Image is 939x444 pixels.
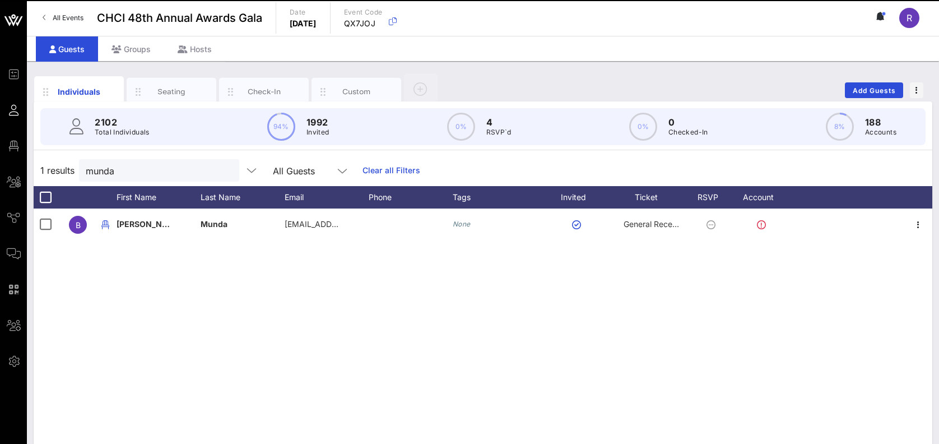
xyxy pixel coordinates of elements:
[733,186,794,209] div: Account
[668,127,708,138] p: Checked-In
[117,186,201,209] div: First Name
[486,127,512,138] p: RSVP`d
[899,8,919,28] div: R
[239,86,289,97] div: Check-In
[865,115,896,129] p: 188
[95,127,150,138] p: Total Individuals
[548,186,610,209] div: Invited
[369,186,453,209] div: Phone
[610,186,694,209] div: Ticket
[201,186,285,209] div: Last Name
[362,164,420,177] a: Clear all Filters
[694,186,733,209] div: RSVP
[40,164,75,177] span: 1 results
[486,115,512,129] p: 4
[624,219,691,229] span: General Reception
[453,186,548,209] div: Tags
[344,18,383,29] p: QX7JOJ
[98,36,164,62] div: Groups
[76,220,81,230] span: B
[95,115,150,129] p: 2102
[54,86,104,98] div: Individuals
[201,219,227,229] span: Munda
[907,12,912,24] span: R
[344,7,383,18] p: Event Code
[266,159,356,182] div: All Guests
[845,82,903,98] button: Add Guests
[285,186,369,209] div: Email
[36,36,98,62] div: Guests
[36,9,90,27] a: All Events
[852,86,896,95] span: Add Guests
[668,115,708,129] p: 0
[453,220,471,228] i: None
[117,219,183,229] span: [PERSON_NAME]
[306,127,329,138] p: Invited
[147,86,197,97] div: Seating
[332,86,382,97] div: Custom
[285,219,420,229] span: [EMAIL_ADDRESS][DOMAIN_NAME]
[290,7,317,18] p: Date
[865,127,896,138] p: Accounts
[97,10,262,26] span: CHCI 48th Annual Awards Gala
[164,36,225,62] div: Hosts
[290,18,317,29] p: [DATE]
[306,115,329,129] p: 1992
[53,13,83,22] span: All Events
[273,166,315,176] div: All Guests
